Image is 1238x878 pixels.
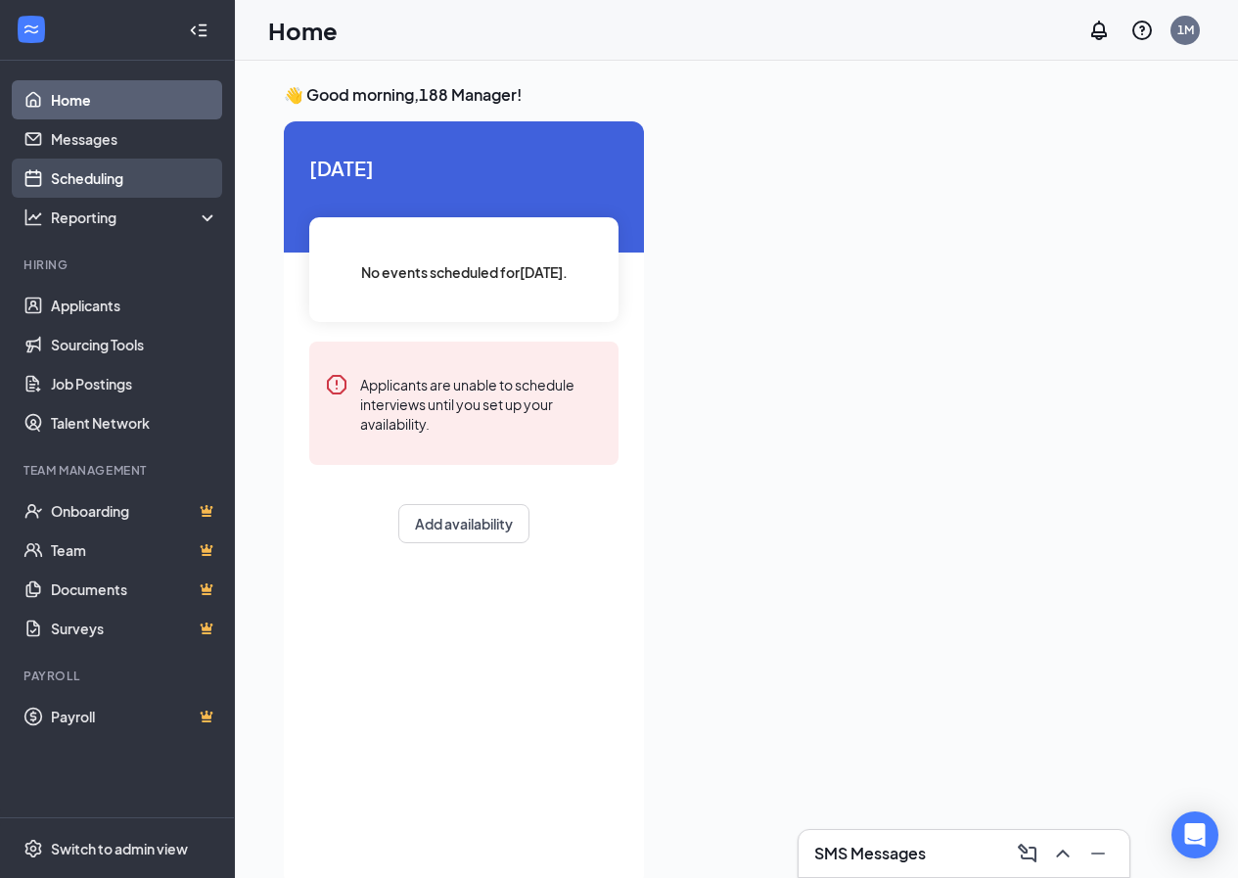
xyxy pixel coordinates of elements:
[51,80,218,119] a: Home
[1086,842,1110,865] svg: Minimize
[1177,22,1194,38] div: 1M
[814,843,926,864] h3: SMS Messages
[51,609,218,648] a: SurveysCrown
[51,697,218,736] a: PayrollCrown
[22,20,41,39] svg: WorkstreamLogo
[23,256,214,273] div: Hiring
[360,373,603,434] div: Applicants are unable to schedule interviews until you set up your availability.
[51,286,218,325] a: Applicants
[51,839,188,858] div: Switch to admin view
[1016,842,1039,865] svg: ComposeMessage
[51,325,218,364] a: Sourcing Tools
[23,462,214,479] div: Team Management
[23,668,214,684] div: Payroll
[309,153,619,183] span: [DATE]
[1082,838,1114,869] button: Minimize
[1130,19,1154,42] svg: QuestionInfo
[325,373,348,396] svg: Error
[51,364,218,403] a: Job Postings
[51,403,218,442] a: Talent Network
[51,491,218,531] a: OnboardingCrown
[1051,842,1075,865] svg: ChevronUp
[23,839,43,858] svg: Settings
[51,119,218,159] a: Messages
[51,208,219,227] div: Reporting
[51,531,218,570] a: TeamCrown
[189,21,208,40] svg: Collapse
[398,504,529,543] button: Add availability
[23,208,43,227] svg: Analysis
[284,84,1189,106] h3: 👋 Good morning, 188 Manager !
[51,159,218,198] a: Scheduling
[1047,838,1078,869] button: ChevronUp
[51,570,218,609] a: DocumentsCrown
[361,261,568,283] span: No events scheduled for [DATE] .
[1087,19,1111,42] svg: Notifications
[1012,838,1043,869] button: ComposeMessage
[268,14,338,47] h1: Home
[1171,811,1218,858] div: Open Intercom Messenger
